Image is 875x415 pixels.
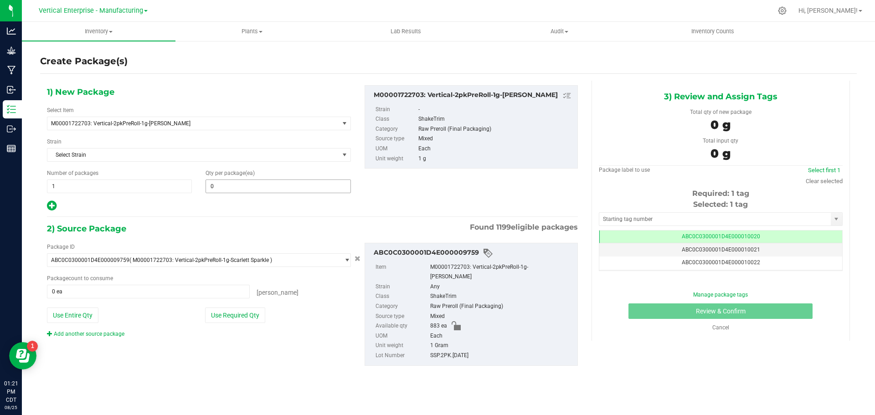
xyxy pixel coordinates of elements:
div: 1 g [418,154,572,164]
div: 1 Gram [430,341,573,351]
span: select [339,254,350,266]
div: ShakeTrim [430,292,573,302]
label: UOM [376,144,417,154]
div: ABC0C0300001D4E000009759 [374,248,573,259]
label: Category [376,302,428,312]
span: Number of packages [47,170,98,176]
p: 08/25 [4,404,18,411]
label: Available qty [376,321,428,331]
inline-svg: Inventory [7,105,16,114]
input: Starting tag number [599,213,831,225]
input: 0 [206,180,350,193]
span: count [68,275,82,282]
div: Mixed [430,312,573,322]
span: ABC0C0300001D4E000009759 [51,257,129,263]
div: Manage settings [777,6,788,15]
span: Inventory [22,27,175,36]
input: 0 ea [47,285,249,298]
input: 1 [47,180,191,193]
span: 0 g [710,146,731,161]
a: Audit [483,22,636,41]
label: Strain [47,138,62,146]
span: 3) Review and Assign Tags [664,90,777,103]
inline-svg: Manufacturing [7,66,16,75]
div: Each [418,144,572,154]
span: Package label to use [599,167,650,173]
inline-svg: Reports [7,144,16,153]
span: select [339,117,350,130]
label: Select Item [47,106,74,114]
span: 883 ea [430,321,447,331]
label: Class [376,292,428,302]
iframe: Resource center unread badge [27,341,38,352]
span: Select Strain [47,149,339,161]
span: 1) New Package [47,85,114,99]
label: UOM [376,331,428,341]
a: Manage package tags [693,292,748,298]
span: ABC0C0300001D4E000010021 [682,246,760,253]
label: Source type [376,312,428,322]
label: Lot Number [376,351,428,361]
span: 1199 [496,223,511,231]
span: 0 g [710,118,731,132]
span: Add new output [47,205,57,211]
label: Item [376,262,428,282]
span: (ea) [245,170,255,176]
span: Selected: 1 tag [693,200,748,209]
span: Plants [176,27,329,36]
h4: Create Package(s) [40,55,128,68]
span: Hi, [PERSON_NAME]! [798,7,858,14]
a: Inventory [22,22,175,41]
span: Inventory Counts [679,27,746,36]
div: Any [430,282,573,292]
a: Plants [175,22,329,41]
span: Package ID [47,244,75,250]
span: Required: 1 tag [692,189,749,198]
a: Lab Results [329,22,483,41]
div: Raw Preroll (Final Packaging) [430,302,573,312]
a: Add another source package [47,331,124,337]
span: Total qty of new package [690,109,751,115]
span: Total input qty [703,138,738,144]
span: Package to consume [47,275,113,282]
span: select [831,213,842,225]
a: Clear selected [806,178,843,184]
label: Class [376,114,417,124]
span: ABC0C0300001D4E000010022 [682,259,760,266]
p: 01:21 PM CDT [4,379,18,404]
div: Mixed [418,134,572,144]
span: 2) Source Package [47,222,126,236]
a: Select first 1 [808,167,840,174]
span: Audit [483,27,636,36]
label: Unit weight [376,341,428,351]
div: Raw Preroll (Final Packaging) [418,124,572,134]
button: Cancel button [352,252,363,266]
span: Found eligible packages [470,222,578,233]
iframe: Resource center [9,342,36,369]
label: Unit weight [376,154,417,164]
button: Use Required Qty [205,307,265,323]
div: M00001722703: Vertical-2pkPreRoll-1g-Scarlett Sparkle [374,90,573,101]
span: Qty per package [206,170,255,176]
label: Source type [376,134,417,144]
span: ABC0C0300001D4E000010020 [682,233,760,240]
span: M00001722703: Vertical-2pkPreRoll-1g-[PERSON_NAME] [51,120,324,127]
inline-svg: Inbound [7,85,16,94]
inline-svg: Grow [7,46,16,55]
button: Review & Confirm [628,303,813,319]
label: Strain [376,105,417,115]
div: - [418,105,572,115]
div: Each [430,331,573,341]
label: Category [376,124,417,134]
inline-svg: Analytics [7,26,16,36]
div: ShakeTrim [418,114,572,124]
a: Cancel [712,324,729,331]
label: Strain [376,282,428,292]
div: SSP.2PK.[DATE] [430,351,573,361]
span: Lab Results [378,27,433,36]
button: Use Entire Qty [47,307,98,323]
span: ( M00001722703: Vertical-2pkPreRoll-1g-Scarlett Sparkle ) [129,257,272,263]
div: M00001722703: Vertical-2pkPreRoll-1g-[PERSON_NAME] [430,262,573,282]
span: Vertical Enterprise - Manufacturing [39,7,143,15]
a: Inventory Counts [636,22,790,41]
